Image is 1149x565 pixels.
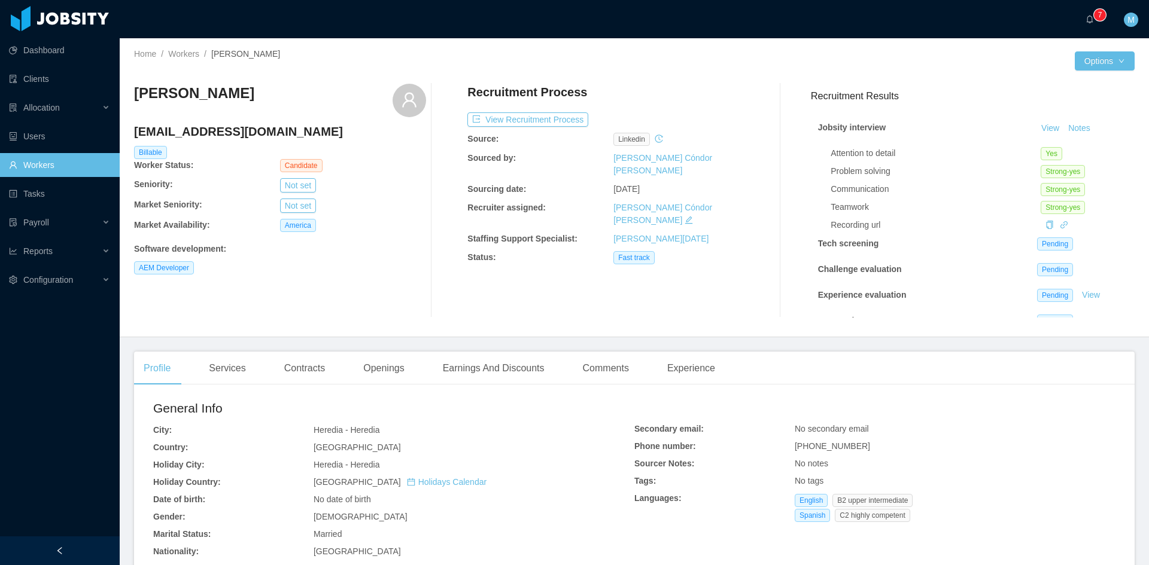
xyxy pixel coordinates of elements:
b: Country: [153,442,188,452]
strong: Jobsity interview [818,123,886,132]
div: Teamwork [831,201,1041,213]
b: Market Availability: [134,220,210,230]
span: Pending [1037,289,1073,302]
h2: General Info [153,399,634,418]
b: Seniority: [134,179,173,189]
div: Communication [831,183,1041,196]
span: Heredia - Heredia [314,460,380,469]
b: Date of birth: [153,494,205,504]
span: America [280,219,316,232]
span: No secondary email [795,424,869,433]
span: No notes [795,459,828,468]
span: [DATE] [613,184,640,194]
a: icon: calendarHolidays Calendar [407,477,487,487]
span: [PERSON_NAME] [211,49,280,59]
h3: Recruitment Results [811,88,1135,103]
b: Holiday Country: [153,477,221,487]
span: Candidate [280,159,323,172]
strong: Experience evaluation [818,290,907,300]
b: Languages: [634,493,682,503]
span: Married [314,529,342,539]
strong: Tech screening [818,239,879,248]
a: icon: link [1060,220,1068,230]
i: icon: bell [1086,15,1094,23]
span: Strong-yes [1041,183,1085,196]
span: / [161,49,163,59]
button: Not set [280,198,316,213]
a: Workers [168,49,199,59]
button: Optionsicon: down [1075,51,1135,71]
div: Copy [1045,219,1054,231]
b: Market Seniority: [134,200,202,209]
i: icon: copy [1045,221,1054,229]
span: [GEOGRAPHIC_DATA] [314,442,401,452]
span: Pending [1037,314,1073,328]
span: Reports [23,246,53,256]
strong: Approval [818,316,855,325]
b: Software development : [134,244,226,254]
i: icon: history [655,135,663,143]
span: C2 highly competent [835,509,910,522]
b: Phone number: [634,441,696,451]
b: Gender: [153,512,186,521]
span: [GEOGRAPHIC_DATA] [314,477,487,487]
b: Status: [467,252,496,262]
span: [PHONE_NUMBER] [795,441,870,451]
a: Home [134,49,156,59]
span: Fast track [613,251,655,264]
i: icon: line-chart [9,247,17,255]
a: [PERSON_NAME][DATE] [613,234,709,243]
i: icon: user [401,91,418,108]
i: icon: setting [9,276,17,284]
div: Profile [134,352,180,385]
a: View [1078,290,1104,300]
strong: Challenge evaluation [818,264,902,274]
i: icon: file-protect [9,218,17,227]
div: No tags [795,475,1115,487]
span: Pending [1037,263,1073,276]
a: icon: pie-chartDashboard [9,38,110,62]
h4: [EMAIL_ADDRESS][DOMAIN_NAME] [134,123,426,140]
p: 7 [1098,9,1102,21]
a: icon: exportView Recruitment Process [467,115,588,124]
span: Strong-yes [1041,165,1085,178]
div: Services [199,352,255,385]
b: Holiday City: [153,460,205,469]
b: City: [153,425,172,435]
i: icon: link [1060,221,1068,229]
b: Sourcer Notes: [634,459,694,468]
a: icon: robotUsers [9,124,110,148]
a: View [1037,123,1063,133]
span: Yes [1041,147,1062,160]
h3: [PERSON_NAME] [134,84,254,103]
i: icon: edit [685,216,693,224]
div: Comments [573,352,639,385]
b: Source: [467,134,498,143]
i: icon: calendar [407,478,415,486]
b: Staffing Support Specialist: [467,234,577,243]
a: icon: auditClients [9,67,110,91]
sup: 7 [1094,9,1106,21]
span: linkedin [613,133,650,146]
b: Secondary email: [634,424,704,433]
div: Earnings And Discounts [433,352,554,385]
button: Not set [280,178,316,193]
span: Payroll [23,218,49,227]
b: Nationality: [153,546,199,556]
span: English [795,494,828,507]
span: [DEMOGRAPHIC_DATA] [314,512,408,521]
span: Configuration [23,275,73,285]
span: M [1127,13,1135,27]
div: Problem solving [831,165,1041,178]
b: Sourcing date: [467,184,526,194]
div: Openings [354,352,414,385]
h4: Recruitment Process [467,84,587,100]
span: Pending [1037,237,1073,251]
span: Spanish [795,509,830,522]
a: icon: userWorkers [9,153,110,177]
span: Allocation [23,103,60,112]
span: AEM Developer [134,261,194,274]
button: icon: exportView Recruitment Process [467,112,588,127]
span: Billable [134,146,167,159]
b: Worker Status: [134,160,193,170]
